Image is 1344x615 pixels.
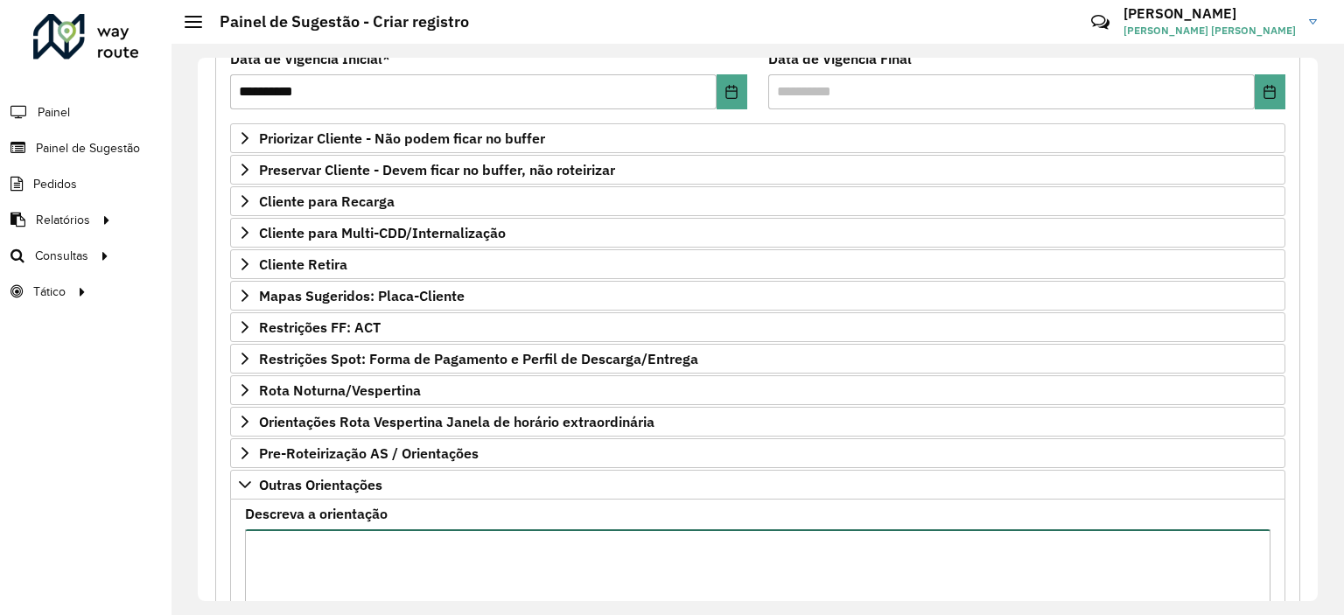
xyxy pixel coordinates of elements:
button: Choose Date [717,74,747,109]
span: [PERSON_NAME] [PERSON_NAME] [1123,23,1296,38]
span: Pedidos [33,175,77,193]
h3: [PERSON_NAME] [1123,5,1296,22]
span: Restrições FF: ACT [259,320,381,334]
span: Preservar Cliente - Devem ficar no buffer, não roteirizar [259,163,615,177]
span: Orientações Rota Vespertina Janela de horário extraordinária [259,415,654,429]
a: Rota Noturna/Vespertina [230,375,1285,405]
a: Pre-Roteirização AS / Orientações [230,438,1285,468]
span: Tático [33,283,66,301]
span: Cliente para Recarga [259,194,395,208]
span: Painel de Sugestão [36,139,140,157]
a: Cliente Retira [230,249,1285,279]
a: Priorizar Cliente - Não podem ficar no buffer [230,123,1285,153]
a: Preservar Cliente - Devem ficar no buffer, não roteirizar [230,155,1285,185]
span: Relatórios [36,211,90,229]
label: Descreva a orientação [245,503,388,524]
a: Restrições Spot: Forma de Pagamento e Perfil de Descarga/Entrega [230,344,1285,374]
a: Orientações Rota Vespertina Janela de horário extraordinária [230,407,1285,437]
a: Contato Rápido [1081,3,1119,41]
span: Cliente para Multi-CDD/Internalização [259,226,506,240]
span: Mapas Sugeridos: Placa-Cliente [259,289,465,303]
a: Mapas Sugeridos: Placa-Cliente [230,281,1285,311]
span: Painel [38,103,70,122]
label: Data de Vigência Inicial [230,48,390,69]
span: Rota Noturna/Vespertina [259,383,421,397]
span: Outras Orientações [259,478,382,492]
span: Restrições Spot: Forma de Pagamento e Perfil de Descarga/Entrega [259,352,698,366]
a: Cliente para Multi-CDD/Internalização [230,218,1285,248]
a: Restrições FF: ACT [230,312,1285,342]
span: Cliente Retira [259,257,347,271]
span: Consultas [35,247,88,265]
button: Choose Date [1255,74,1285,109]
span: Pre-Roteirização AS / Orientações [259,446,479,460]
a: Cliente para Recarga [230,186,1285,216]
h2: Painel de Sugestão - Criar registro [202,12,469,31]
label: Data de Vigência Final [768,48,912,69]
span: Priorizar Cliente - Não podem ficar no buffer [259,131,545,145]
a: Outras Orientações [230,470,1285,500]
